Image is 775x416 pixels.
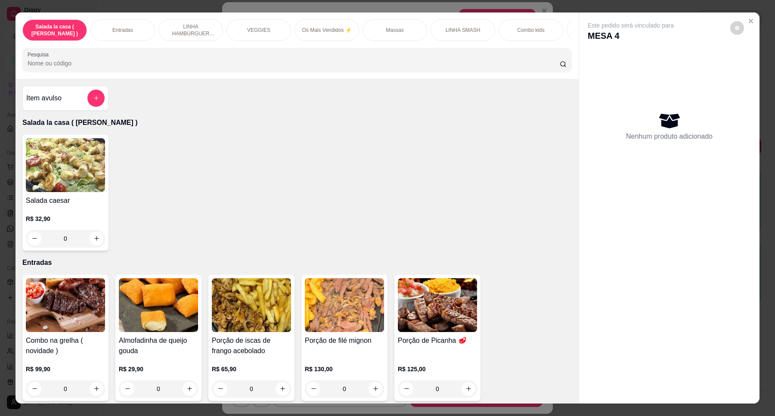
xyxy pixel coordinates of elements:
label: Pesquisa [28,51,52,58]
button: decrease-product-quantity [730,21,744,35]
p: Entradas [112,27,133,34]
p: Entradas [22,258,572,268]
p: Combo kids [517,27,544,34]
button: increase-product-quantity [90,232,103,245]
h4: Almofadinha de queijo gouda [119,335,198,356]
h4: Item avulso [26,93,62,103]
h4: Combo na grelha ( novidade ) [26,335,105,356]
p: Os Mais Vendidos ⚡️ [302,27,351,34]
p: Massas [386,27,403,34]
button: decrease-product-quantity [28,382,41,396]
p: Este pedido será vinculado para [588,21,674,30]
button: increase-product-quantity [276,382,289,396]
button: increase-product-quantity [183,382,196,396]
input: Pesquisa [28,59,560,68]
button: decrease-product-quantity [121,382,134,396]
p: MESA 4 [588,30,674,42]
h4: Porção de iscas de frango acebolado [212,335,291,356]
p: LINHA SMASH [446,27,480,34]
button: Close [744,14,758,28]
img: product-image [26,138,105,192]
p: VEGGIES [247,27,270,34]
img: product-image [119,278,198,332]
img: product-image [26,278,105,332]
button: increase-product-quantity [369,382,382,396]
button: add-separate-item [87,90,105,107]
h4: Porção de Picanha 🥩 [398,335,477,346]
h4: Salada caesar [26,196,105,206]
button: decrease-product-quantity [307,382,320,396]
p: LINHA HAMBÚRGUER ANGUS [166,23,216,37]
button: decrease-product-quantity [28,232,41,245]
p: R$ 99,90 [26,365,105,373]
p: R$ 65,90 [212,365,291,373]
p: R$ 32,90 [26,214,105,223]
p: R$ 125,00 [398,365,477,373]
p: R$ 130,00 [305,365,384,373]
button: decrease-product-quantity [214,382,227,396]
p: Nenhum produto adicionado [626,131,713,142]
img: product-image [305,278,384,332]
button: increase-product-quantity [462,382,475,396]
p: Salada la casa ( [PERSON_NAME] ) [22,118,572,128]
p: R$ 29,90 [119,365,198,373]
img: product-image [398,278,477,332]
h4: Porção de filé mignon [305,335,384,346]
button: decrease-product-quantity [400,382,413,396]
p: Salada la casa ( [PERSON_NAME] ) [30,23,80,37]
img: product-image [212,278,291,332]
button: increase-product-quantity [90,382,103,396]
